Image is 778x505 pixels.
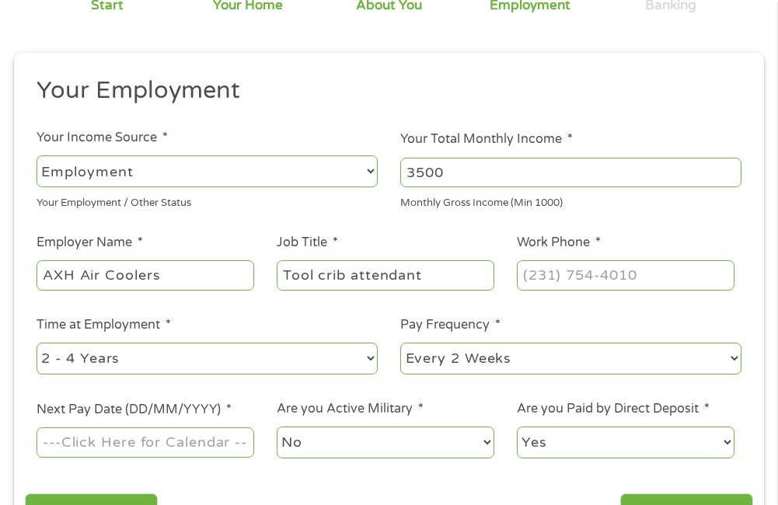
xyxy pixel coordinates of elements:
div: Your Employment / Other Status [37,190,378,211]
label: Are you Paid by Direct Deposit [517,401,710,417]
label: Next Pay Date (DD/MM/YYYY) [37,402,232,418]
h2: Your Employment [37,75,731,106]
label: Are you Active Military [277,401,424,417]
label: Time at Employment [37,317,171,333]
label: Your Total Monthly Income [400,131,573,148]
div: Monthly Gross Income (Min 1000) [400,190,741,211]
input: (231) 754-4010 [517,260,734,290]
input: ---Click Here for Calendar --- [37,427,254,457]
label: Employer Name [37,235,143,251]
label: Your Income Source [37,130,168,146]
input: 1800 [400,158,741,187]
label: Pay Frequency [400,317,501,333]
input: Cashier [277,260,494,290]
label: Work Phone [517,235,601,251]
input: Walmart [37,260,254,290]
label: Job Title [277,235,338,251]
